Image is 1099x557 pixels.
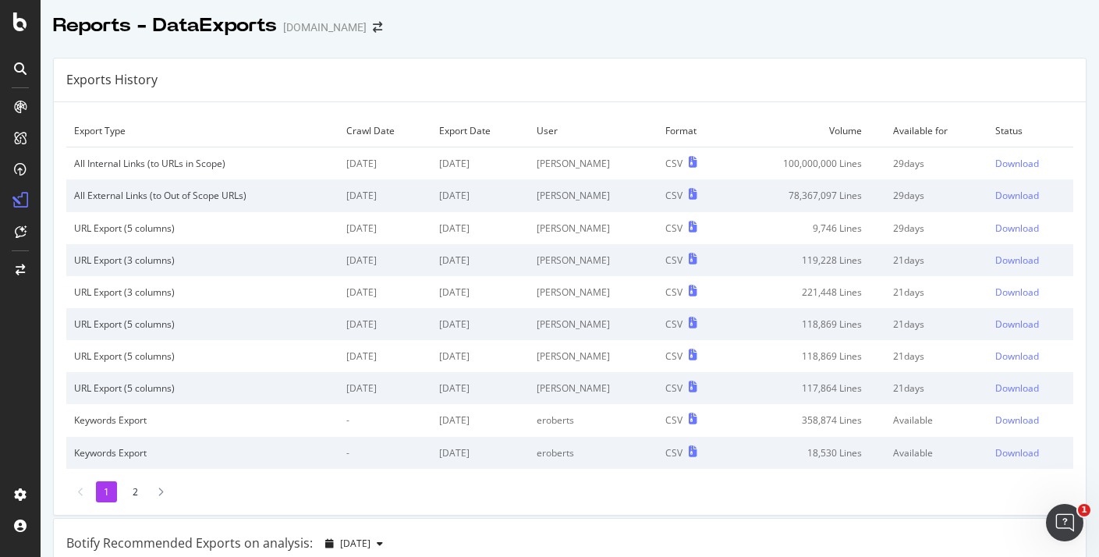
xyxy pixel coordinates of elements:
td: [DATE] [339,179,431,211]
a: Download [995,189,1065,202]
div: Download [995,381,1039,395]
td: 9,746 Lines [726,212,885,244]
td: [DATE] [431,372,529,404]
div: CSV [665,446,682,459]
div: Download [995,157,1039,170]
td: 21 days [885,276,987,308]
div: URL Export (3 columns) [74,286,331,299]
td: eroberts [529,404,658,436]
li: 2 [125,481,146,502]
td: [PERSON_NAME] [529,212,658,244]
iframe: Intercom live chat [1046,504,1083,541]
td: [PERSON_NAME] [529,372,658,404]
div: URL Export (3 columns) [74,254,331,267]
td: 118,869 Lines [726,308,885,340]
td: Volume [726,115,885,147]
td: Crawl Date [339,115,431,147]
div: Download [995,413,1039,427]
td: Status [987,115,1073,147]
td: 100,000,000 Lines [726,147,885,180]
div: All External Links (to Out of Scope URLs) [74,189,331,202]
td: [DATE] [431,404,529,436]
div: Download [995,189,1039,202]
a: Download [995,222,1065,235]
div: CSV [665,286,682,299]
td: 21 days [885,308,987,340]
td: [DATE] [339,308,431,340]
div: Available [893,413,979,427]
div: CSV [665,189,682,202]
td: [DATE] [431,147,529,180]
div: CSV [665,318,682,331]
td: [PERSON_NAME] [529,147,658,180]
div: Download [995,349,1039,363]
td: 21 days [885,372,987,404]
a: Download [995,318,1065,331]
div: [DOMAIN_NAME] [283,20,367,35]
div: Download [995,318,1039,331]
a: Download [995,446,1065,459]
li: 1 [96,481,117,502]
a: Download [995,413,1065,427]
td: [PERSON_NAME] [529,308,658,340]
td: [DATE] [431,437,529,469]
td: [DATE] [339,212,431,244]
div: All Internal Links (to URLs in Scope) [74,157,331,170]
td: 29 days [885,212,987,244]
div: Exports History [66,71,158,89]
td: 29 days [885,147,987,180]
div: CSV [665,413,682,427]
div: Download [995,222,1039,235]
div: Keywords Export [74,446,331,459]
td: [DATE] [431,179,529,211]
td: [DATE] [339,340,431,372]
div: URL Export (5 columns) [74,318,331,331]
a: Download [995,254,1065,267]
div: CSV [665,157,682,170]
div: Reports - DataExports [53,12,277,39]
div: URL Export (5 columns) [74,349,331,363]
button: [DATE] [319,531,389,556]
td: 358,874 Lines [726,404,885,436]
td: [DATE] [339,276,431,308]
td: 29 days [885,179,987,211]
span: 1 [1078,504,1090,516]
td: 21 days [885,340,987,372]
a: Download [995,349,1065,363]
span: 2025 Aug. 22nd [340,537,370,550]
td: - [339,404,431,436]
div: Download [995,446,1039,459]
td: 117,864 Lines [726,372,885,404]
td: eroberts [529,437,658,469]
td: User [529,115,658,147]
div: CSV [665,254,682,267]
a: Download [995,157,1065,170]
div: arrow-right-arrow-left [373,22,382,33]
td: [PERSON_NAME] [529,179,658,211]
div: CSV [665,381,682,395]
td: [DATE] [431,212,529,244]
td: [DATE] [339,244,431,276]
td: - [339,437,431,469]
td: 18,530 Lines [726,437,885,469]
td: 221,448 Lines [726,276,885,308]
td: [DATE] [339,147,431,180]
td: 21 days [885,244,987,276]
a: Download [995,286,1065,299]
td: [PERSON_NAME] [529,244,658,276]
div: Available [893,446,979,459]
div: CSV [665,222,682,235]
td: [DATE] [431,276,529,308]
td: 78,367,097 Lines [726,179,885,211]
div: Botify Recommended Exports on analysis: [66,534,313,552]
div: Download [995,254,1039,267]
td: [PERSON_NAME] [529,340,658,372]
td: 118,869 Lines [726,340,885,372]
td: [DATE] [431,340,529,372]
td: [DATE] [431,308,529,340]
td: [DATE] [431,244,529,276]
div: Keywords Export [74,413,331,427]
td: [DATE] [339,372,431,404]
td: 119,228 Lines [726,244,885,276]
td: Export Date [431,115,529,147]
